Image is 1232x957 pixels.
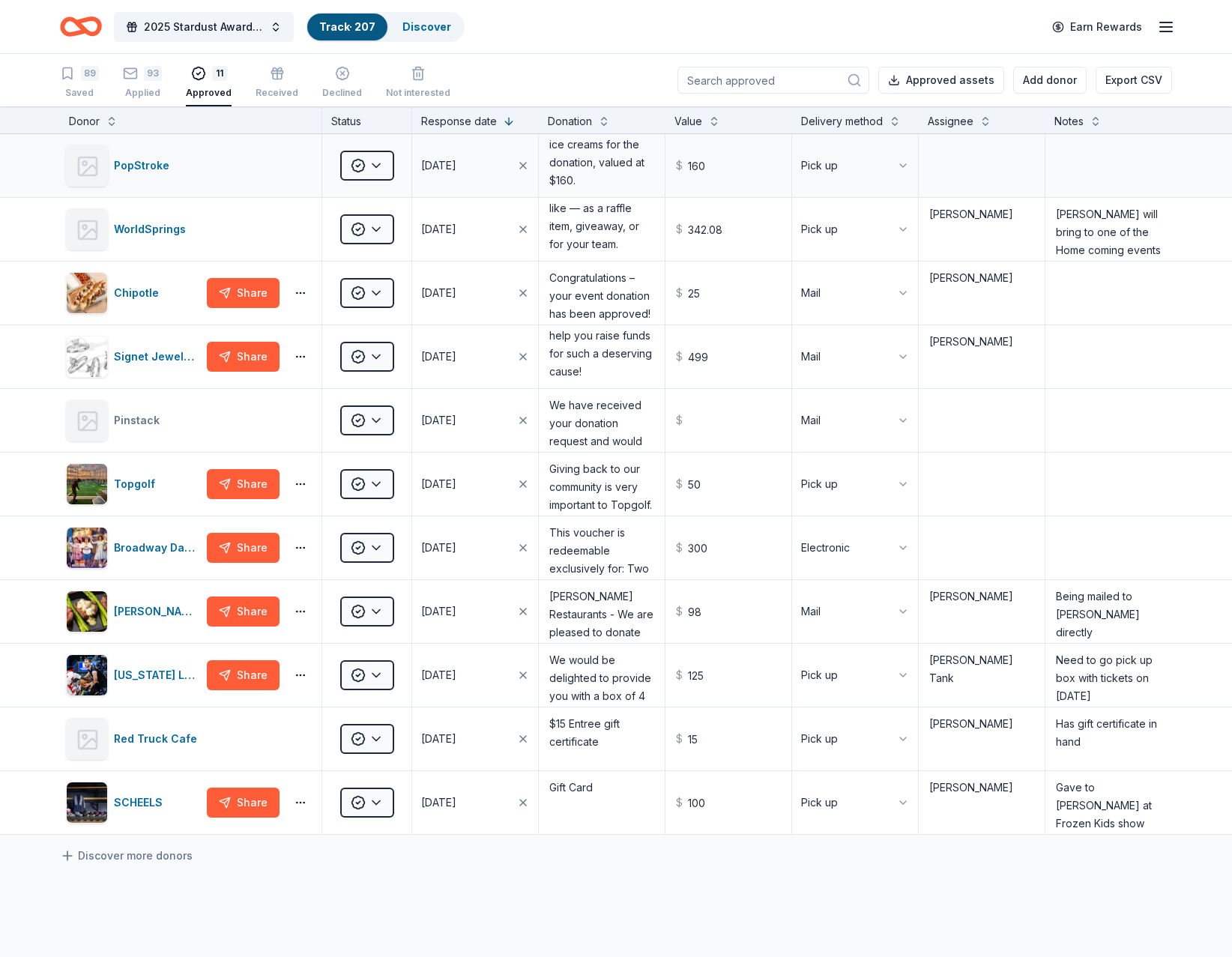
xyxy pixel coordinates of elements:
div: [DATE] [421,794,456,812]
button: Image for ChipotleChipotle [66,272,201,314]
div: Not interested [386,87,450,99]
textarea: Need to go pick up box with tickets on [DATE] [1047,645,1171,705]
textarea: [PERSON_NAME] Restaurants - We are pleased to donate two complimentary [DATE] Supper Cards (value... [540,582,663,641]
textarea: [PERSON_NAME] [920,199,1043,259]
button: Image for Broadway DallasBroadway Dallas [66,527,201,569]
textarea: We’re thrilled to share some exciting news — your organization has been selected to receive a vou... [540,199,663,259]
button: Add donor [1013,67,1087,94]
button: Export CSV [1096,67,1172,94]
a: Discover [402,20,451,33]
button: Share [207,469,280,499]
div: Red Truck Cafe [114,730,203,748]
button: Image for Texas Legends[US_STATE] Legends [66,654,201,696]
textarea: $15 Entree gift certificate [540,709,663,769]
textarea: Giving back to our community is very important to Topgolf. Your request has aligned with our dona... [540,454,663,514]
button: 89Saved [60,60,99,106]
textarea: Has gift certificate in hand [1047,709,1171,769]
button: 93Applied [123,60,162,106]
button: Share [207,342,280,372]
div: Received [256,87,298,99]
textarea: [PERSON_NAME] will bring to one of the Home coming events [1047,199,1171,259]
div: [DATE] [421,475,456,493]
div: [DATE] [421,157,456,175]
textarea: [PERSON_NAME] [920,773,1043,833]
div: Topgolf [114,475,161,493]
div: [DATE] [421,730,456,748]
div: [DATE] [421,284,456,302]
div: Declined [322,87,362,99]
button: [DATE] [412,325,538,388]
a: Earn Rewards [1043,13,1151,40]
div: Applied [123,87,162,99]
div: WorldSprings [114,220,192,238]
div: [DATE] [421,603,456,621]
div: Approved [186,87,232,99]
div: Signet Jewelers [114,348,201,366]
div: 11 [212,66,227,81]
div: [DATE] [421,220,456,238]
img: Image for Signet Jewelers [67,336,107,377]
textarea: We would be delighted to provide you with a box of 4 tickets ($28 face value each) to any game of... [540,645,663,705]
div: [PERSON_NAME] Restaurants [114,603,201,621]
button: [DATE] [412,134,538,197]
div: 89 [81,66,99,81]
textarea: [PERSON_NAME] [920,263,1043,323]
button: Declined [322,60,362,106]
button: WorldSprings [66,208,309,250]
button: Share [207,788,280,818]
button: Approved assets [878,67,1004,94]
button: [DATE] [412,580,538,643]
input: Search approved [677,67,869,94]
img: Image for SCHEELS [67,782,107,823]
button: Image for TopgolfTopgolf [66,463,201,505]
img: Image for Perry's Restaurants [67,591,107,632]
div: Response date [421,112,497,130]
button: Not interested [386,60,450,106]
a: Track· 207 [319,20,375,33]
button: Share [207,597,280,627]
button: Share [207,533,280,563]
span: 2025 Stardust Awards & Gala [144,18,264,36]
div: Delivery method [801,112,883,130]
button: 11Approved [186,60,232,106]
button: Share [207,278,280,308]
button: [DATE] [412,516,538,579]
img: Image for Texas Legends [67,655,107,695]
a: Discover more donors [60,847,193,865]
textarea: Thanks so much for reaching out to PopStroke about your event. I can offer 4 passes and 4 ice cre... [540,136,663,196]
a: Home [60,9,102,44]
textarea: Congratulations – your event donation has been approved! You will be receiving Two Entree Cards, ... [540,263,663,323]
button: Red Truck Cafe [66,718,309,760]
textarea: [PERSON_NAME] [920,327,1043,387]
textarea: Gift Card [540,773,663,833]
div: [DATE] [421,411,456,429]
img: Image for Topgolf [67,464,107,504]
textarea: Being mailed to [PERSON_NAME] directly [1047,582,1171,641]
div: Chipotle [114,284,165,302]
div: Broadway Dallas [114,539,201,557]
div: [US_STATE] Legends [114,666,201,684]
div: Status [322,106,412,133]
button: Image for Signet JewelersSignet Jewelers [66,336,201,378]
div: [DATE] [421,348,456,366]
button: [DATE] [412,389,538,452]
div: PopStroke [114,157,175,175]
div: Saved [60,87,99,99]
textarea: [PERSON_NAME] Tank [920,645,1043,705]
button: Track· 207Discover [306,12,465,42]
textarea: [PERSON_NAME] [920,582,1043,641]
button: PopStroke [66,145,309,187]
div: Pinstack [114,411,166,429]
div: [DATE] [421,539,456,557]
textarea: [PERSON_NAME] [920,709,1043,769]
textarea: We have received your donation request and would be happy to support the NTPA Starcatchers! Your ... [540,390,663,450]
img: Image for Chipotle [67,273,107,313]
textarea: This voucher is redeemable exclusively for: Two (2) Tickets to Beauty and the Beast on [DATE] 7:3... [540,518,663,578]
div: Donation [548,112,592,130]
div: [DATE] [421,666,456,684]
button: [DATE] [412,771,538,834]
div: Notes [1054,112,1084,130]
button: Image for Perry's Restaurants[PERSON_NAME] Restaurants [66,591,201,633]
div: 93 [144,66,162,81]
div: SCHEELS [114,794,169,812]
